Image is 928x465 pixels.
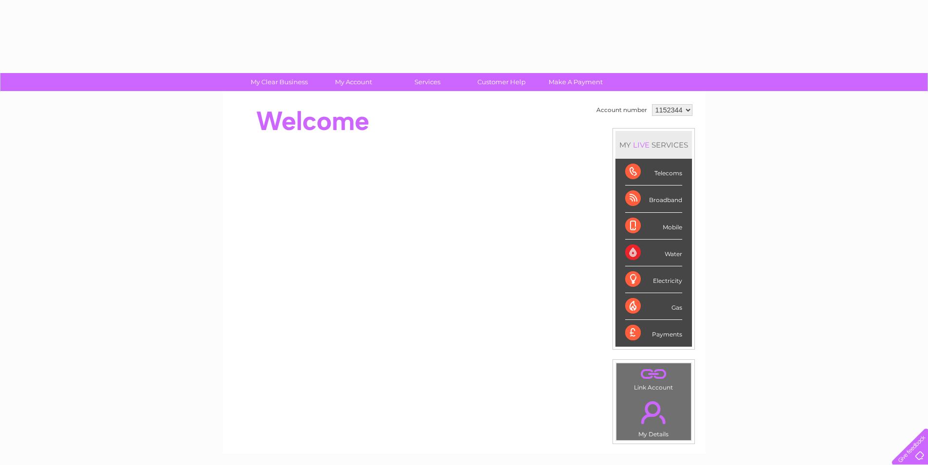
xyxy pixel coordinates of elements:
div: LIVE [631,140,652,149]
div: Telecoms [625,159,682,186]
a: . [619,395,689,429]
a: . [619,366,689,383]
div: Gas [625,293,682,320]
div: Mobile [625,213,682,240]
a: Make A Payment [535,73,616,91]
a: My Clear Business [239,73,319,91]
div: Broadband [625,186,682,212]
div: Payments [625,320,682,346]
div: Electricity [625,266,682,293]
a: My Account [313,73,394,91]
div: MY SERVICES [615,131,692,159]
td: My Details [616,393,691,441]
td: Account number [594,102,650,118]
td: Link Account [616,363,691,393]
div: Water [625,240,682,266]
a: Services [387,73,468,91]
a: Customer Help [461,73,542,91]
